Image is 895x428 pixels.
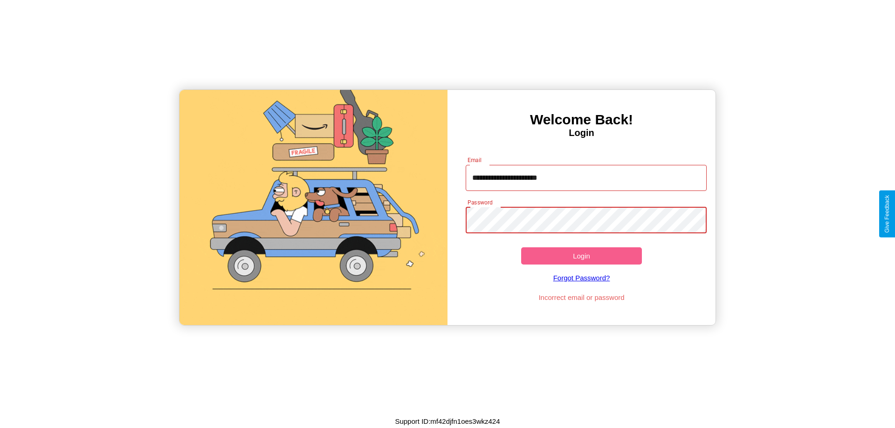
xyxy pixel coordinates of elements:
button: Login [521,247,642,265]
h4: Login [447,128,716,138]
h3: Welcome Back! [447,112,716,128]
p: Support ID: mf42djfn1oes3wkz424 [395,415,500,428]
div: Give Feedback [884,195,890,233]
img: gif [179,90,447,325]
a: Forgot Password? [461,265,702,291]
p: Incorrect email or password [461,291,702,304]
label: Email [468,156,482,164]
label: Password [468,198,492,206]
